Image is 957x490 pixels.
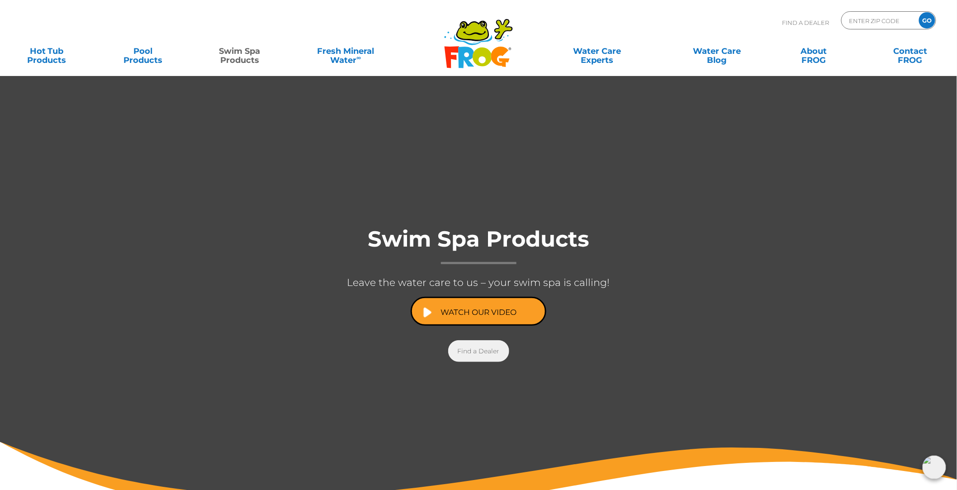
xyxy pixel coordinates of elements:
a: Water CareBlog [680,42,755,60]
a: Find a Dealer [448,340,509,362]
a: AboutFROG [776,42,851,60]
a: Fresh MineralWater∞ [299,42,393,60]
a: ContactFROG [873,42,948,60]
a: Water CareExperts [536,42,659,60]
a: PoolProducts [106,42,181,60]
a: Swim SpaProducts [202,42,277,60]
p: Leave the water care to us – your swim spa is calling! [298,273,659,292]
h1: Swim Spa Products [298,227,659,264]
img: openIcon [923,456,946,479]
a: Hot TubProducts [9,42,84,60]
sup: ∞ [357,54,361,61]
input: Zip Code Form [848,14,910,27]
input: GO [919,12,935,29]
p: Find A Dealer [782,11,829,34]
a: Watch Our Video [411,297,546,326]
